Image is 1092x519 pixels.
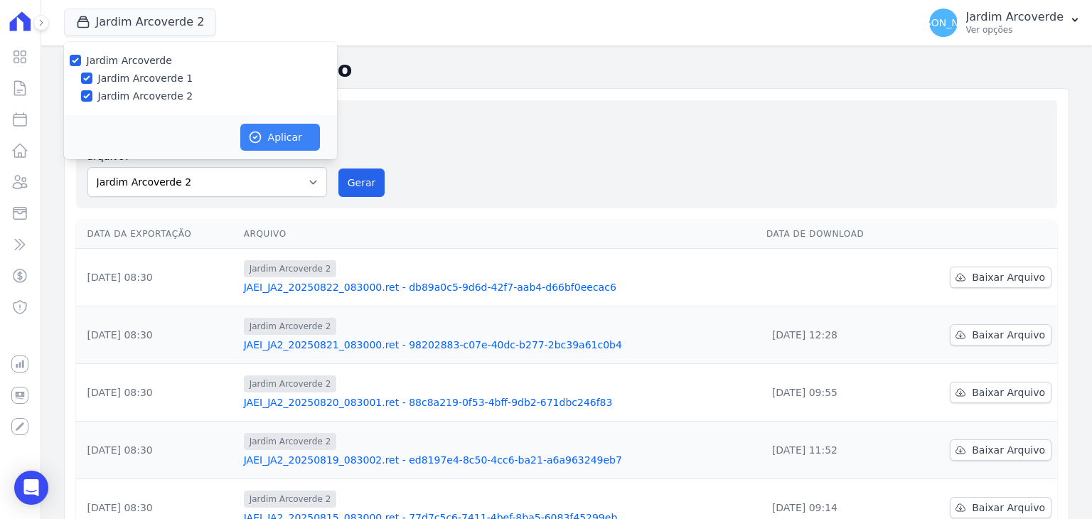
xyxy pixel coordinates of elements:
a: Baixar Arquivo [950,439,1051,461]
label: Jardim Arcoverde [87,55,172,66]
h2: Exportações de Retorno [64,57,1069,82]
a: JAEI_JA2_20250819_083002.ret - ed8197e4-8c50-4cc6-ba21-a6a963249eb7 [244,453,755,467]
a: JAEI_JA2_20250822_083000.ret - db89a0c5-9d6d-42f7-aab4-d66bf0eecac6 [244,280,755,294]
span: Jardim Arcoverde 2 [244,260,337,277]
span: Baixar Arquivo [972,270,1045,284]
td: [DATE] 11:52 [761,422,906,479]
span: Jardim Arcoverde 2 [244,318,337,335]
span: Baixar Arquivo [972,501,1045,515]
th: Data da Exportação [76,220,238,249]
button: Gerar [338,168,385,197]
p: Jardim Arcoverde [966,10,1064,24]
td: [DATE] 08:30 [76,249,238,306]
a: Baixar Arquivo [950,324,1051,346]
a: JAEI_JA2_20250820_083001.ret - 88c8a219-0f53-4bff-9db2-671dbc246f83 [244,395,755,410]
a: Baixar Arquivo [950,497,1051,518]
span: Jardim Arcoverde 2 [244,491,337,508]
button: Jardim Arcoverde 2 [64,9,217,36]
span: Baixar Arquivo [972,385,1045,400]
p: Ver opções [966,24,1064,36]
td: [DATE] 08:30 [76,422,238,479]
td: [DATE] 08:30 [76,364,238,422]
span: Baixar Arquivo [972,443,1045,457]
span: Baixar Arquivo [972,328,1045,342]
button: [PERSON_NAME] Jardim Arcoverde Ver opções [918,3,1092,43]
label: Jardim Arcoverde 2 [98,89,193,104]
th: Data de Download [761,220,906,249]
td: [DATE] 12:28 [761,306,906,364]
button: Aplicar [240,124,320,151]
th: Arquivo [238,220,761,249]
span: Jardim Arcoverde 2 [244,375,337,392]
td: [DATE] 08:30 [76,306,238,364]
span: [PERSON_NAME] [901,18,984,28]
a: Baixar Arquivo [950,382,1051,403]
td: [DATE] 09:55 [761,364,906,422]
a: JAEI_JA2_20250821_083000.ret - 98202883-c07e-40dc-b277-2bc39a61c0b4 [244,338,755,352]
span: Jardim Arcoverde 2 [244,433,337,450]
label: Jardim Arcoverde 1 [98,71,193,86]
a: Baixar Arquivo [950,267,1051,288]
div: Open Intercom Messenger [14,471,48,505]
